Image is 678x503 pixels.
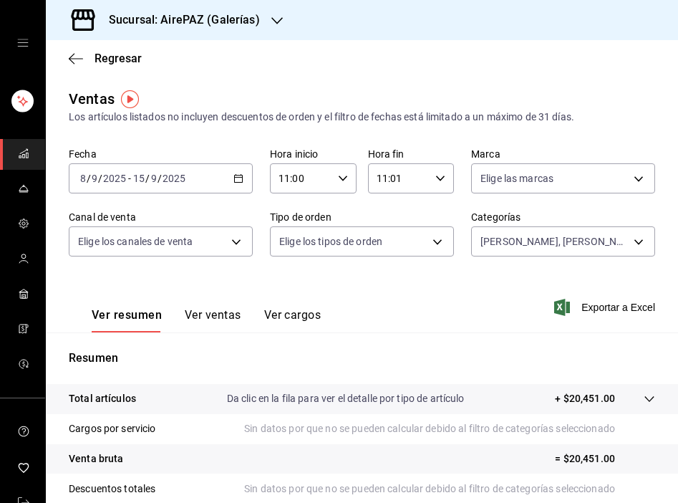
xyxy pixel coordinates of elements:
[158,173,162,184] span: /
[69,391,136,406] p: Total artículos
[279,234,382,249] span: Elige los tipos de orden
[480,171,553,186] span: Elige las marcas
[480,234,629,249] span: [PERSON_NAME], [PERSON_NAME], [PERSON_NAME], Del [PERSON_NAME], [PERSON_NAME], [GEOGRAPHIC_DATA][...
[69,149,253,159] label: Fecha
[162,173,186,184] input: ----
[145,173,150,184] span: /
[264,308,321,332] button: Ver cargos
[368,149,455,159] label: Hora fin
[270,212,454,222] label: Tipo de orden
[69,451,123,466] p: Venta bruta
[102,173,127,184] input: ----
[69,212,253,222] label: Canal de venta
[17,37,29,49] button: open drawer
[92,308,162,332] button: Ver resumen
[79,173,87,184] input: --
[270,149,357,159] label: Hora inicio
[95,52,142,65] span: Regresar
[69,482,155,497] p: Descuentos totales
[91,173,98,184] input: --
[69,88,115,110] div: Ventas
[132,173,145,184] input: --
[69,421,156,436] p: Cargos por servicio
[555,391,615,406] p: + $20,451.00
[98,173,102,184] span: /
[69,52,142,65] button: Regresar
[150,173,158,184] input: --
[244,421,655,436] p: Sin datos por que no se pueden calcular debido al filtro de categorías seleccionado
[555,451,655,466] p: = $20,451.00
[69,350,655,367] p: Resumen
[97,11,260,29] h3: Sucursal: AirePAZ (Galerías)
[244,482,655,497] p: Sin datos por que no se pueden calcular debido al filtro de categorías seleccionado
[471,212,655,222] label: Categorías
[227,391,465,406] p: Da clic en la fila para ver el detalle por tipo de artículo
[121,90,139,108] img: Tooltip marker
[128,173,131,184] span: -
[87,173,91,184] span: /
[557,299,655,316] button: Exportar a Excel
[69,110,655,125] div: Los artículos listados no incluyen descuentos de orden y el filtro de fechas está limitado a un m...
[78,234,193,249] span: Elige los canales de venta
[92,308,321,332] div: navigation tabs
[185,308,241,332] button: Ver ventas
[471,149,655,159] label: Marca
